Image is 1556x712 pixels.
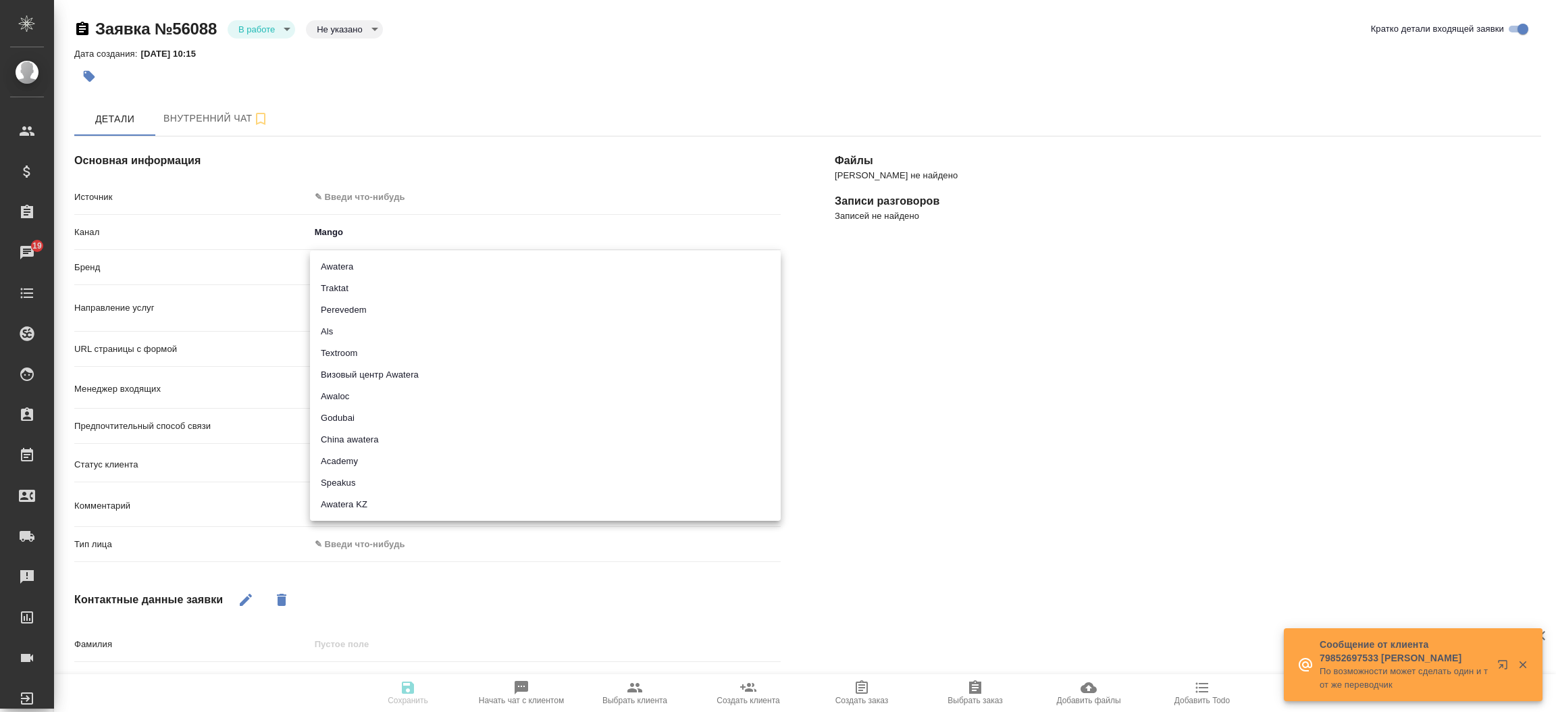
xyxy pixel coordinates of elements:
[310,451,781,472] li: Academy
[310,342,781,364] li: Textroom
[310,386,781,407] li: Awaloc
[310,407,781,429] li: Godubai
[310,321,781,342] li: Als
[310,429,781,451] li: China awatera
[310,256,781,278] li: Awatera
[310,278,781,299] li: Traktat
[1509,659,1536,671] button: Закрыть
[310,472,781,494] li: Speakus
[310,494,781,515] li: Awatera KZ
[310,364,781,386] li: Визовый центр Awatera
[1320,638,1488,665] p: Сообщение от клиента 79852697533 [PERSON_NAME]
[1320,665,1488,692] p: По возможности может сделать один и тот же переводчик
[310,299,781,321] li: Perevedem
[1489,651,1522,684] button: Открыть в новой вкладке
